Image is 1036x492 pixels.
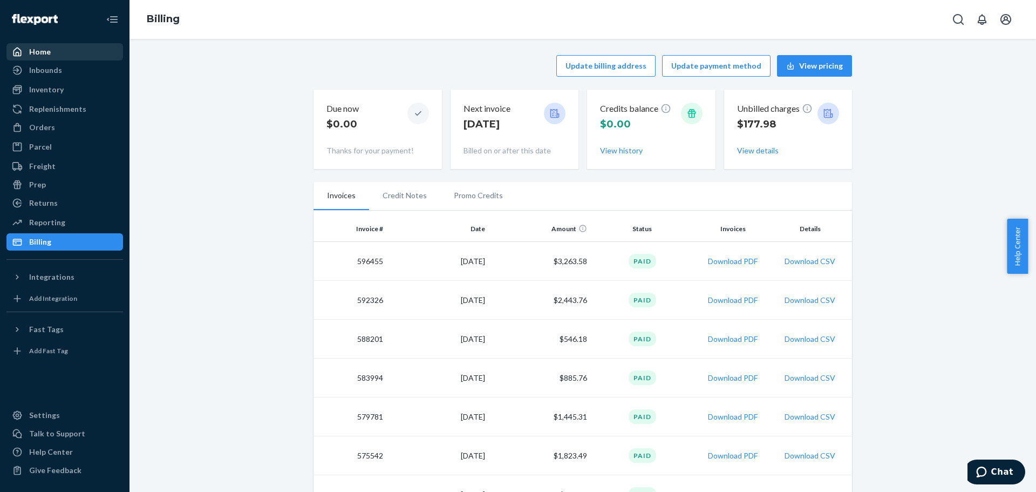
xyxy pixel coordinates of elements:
[29,141,52,152] div: Parcel
[489,242,591,281] td: $3,263.58
[600,103,671,115] p: Credits balance
[629,448,656,463] div: Paid
[967,460,1025,487] iframe: Opens a widget where you can chat to one of our agents
[313,359,387,397] td: 583994
[971,9,993,30] button: Open notifications
[29,410,60,421] div: Settings
[387,216,489,242] th: Date
[785,412,835,422] button: Download CSV
[29,272,74,282] div: Integrations
[489,216,591,242] th: Amount
[6,462,123,479] button: Give Feedback
[464,145,566,156] p: Billed on or after this date
[489,281,591,320] td: $2,443.76
[737,117,813,131] p: $177.98
[629,332,656,346] div: Paid
[6,62,123,79] a: Inbounds
[995,9,1017,30] button: Open account menu
[29,104,86,114] div: Replenishments
[29,294,77,303] div: Add Integration
[326,145,429,156] p: Thanks for your payment!
[629,409,656,424] div: Paid
[6,425,123,442] button: Talk to Support
[6,81,123,98] a: Inventory
[600,145,643,156] button: View history
[785,373,835,383] button: Download CSV
[6,443,123,461] a: Help Center
[29,65,62,76] div: Inbounds
[29,122,55,133] div: Orders
[489,436,591,475] td: $1,823.49
[785,334,835,345] button: Download CSV
[948,9,969,30] button: Open Search Box
[708,373,758,383] button: Download PDF
[387,397,489,436] td: [DATE]
[147,13,180,25] a: Billing
[313,216,387,242] th: Invoice #
[313,320,387,359] td: 588201
[708,295,758,306] button: Download PDF
[629,293,656,307] div: Paid
[464,117,510,131] p: [DATE]
[777,55,852,77] button: View pricing
[29,217,65,228] div: Reporting
[29,179,46,190] div: Prep
[313,242,387,281] td: 596455
[6,176,123,193] a: Prep
[708,450,758,461] button: Download PDF
[29,237,51,247] div: Billing
[556,55,656,77] button: Update billing address
[489,359,591,397] td: $885.76
[29,465,81,476] div: Give Feedback
[6,321,123,338] button: Fast Tags
[6,407,123,424] a: Settings
[29,447,73,457] div: Help Center
[6,214,123,231] a: Reporting
[708,334,758,345] button: Download PDF
[785,295,835,306] button: Download CSV
[387,320,489,359] td: [DATE]
[369,182,440,209] li: Credit Notes
[313,182,369,210] li: Invoices
[29,84,64,95] div: Inventory
[387,242,489,281] td: [DATE]
[773,216,852,242] th: Details
[489,320,591,359] td: $546.18
[785,256,835,267] button: Download CSV
[489,397,591,436] td: $1,445.31
[591,216,693,242] th: Status
[629,370,656,385] div: Paid
[1007,219,1028,274] button: Help Center
[12,14,58,25] img: Flexport logo
[6,100,123,118] a: Replenishments
[440,182,516,209] li: Promo Credits
[6,342,123,360] a: Add Fast Tag
[29,324,64,335] div: Fast Tags
[138,4,188,35] ol: breadcrumbs
[464,103,510,115] p: Next invoice
[326,103,359,115] p: Due now
[101,9,123,30] button: Close Navigation
[600,118,631,130] span: $0.00
[387,436,489,475] td: [DATE]
[29,346,68,355] div: Add Fast Tag
[29,46,51,57] div: Home
[6,158,123,175] a: Freight
[29,161,56,172] div: Freight
[387,281,489,320] td: [DATE]
[6,43,123,60] a: Home
[629,254,656,268] div: Paid
[326,117,359,131] p: $0.00
[6,233,123,251] a: Billing
[693,216,773,242] th: Invoices
[6,268,123,286] button: Integrations
[313,436,387,475] td: 575542
[29,428,85,439] div: Talk to Support
[708,256,758,267] button: Download PDF
[29,198,58,208] div: Returns
[708,412,758,422] button: Download PDF
[6,194,123,212] a: Returns
[737,145,779,156] button: View details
